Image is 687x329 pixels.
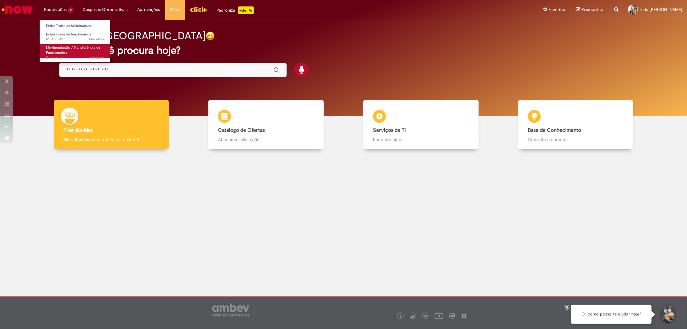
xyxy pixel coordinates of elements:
span: 19h atrás [90,55,104,60]
span: R13453062 [46,55,104,61]
img: logo_footer_youtube.png [435,312,443,320]
a: Aberto R13453062 : Movimentação / Transferência de Funcionários [40,44,110,58]
span: Despesas Corporativas [83,6,128,13]
img: logo_footer_ambev_rotulo_gray.png [212,304,249,316]
span: More [170,6,180,13]
img: logo_footer_naosei.png [461,313,467,319]
img: logo_footer_twitter.png [411,315,415,318]
a: Serviços de TI Encontre ajuda [344,100,499,150]
span: Ieda [PERSON_NAME] [640,7,682,12]
a: Exibir Todas as Solicitações [40,23,110,30]
span: Favoritos [549,6,566,13]
img: click_logo_yellow_360x200.png [190,5,207,14]
b: Serviços de TI [373,127,406,133]
img: logo_footer_facebook.png [399,315,402,318]
h2: O que você procura hoje? [59,45,627,56]
p: Encontre ajuda [373,136,469,143]
span: 14m atrás [89,37,104,42]
a: Catálogo de Ofertas Abra uma solicitação [189,100,344,150]
time: 28/08/2025 09:46:55 [89,37,104,42]
div: Oi, como posso te ajudar hoje? [571,305,652,324]
b: Base de Conhecimento [528,127,581,133]
p: +GenAi [238,6,254,14]
img: happy-face.png [205,31,215,41]
div: Padroniza [217,6,254,14]
p: Consulte e aprenda [528,136,624,143]
span: Aprovações [138,6,160,13]
a: Aberto R13456343 : Estabilidade de funcionários [40,31,110,43]
span: Movimentação / Transferência de Funcionários [46,45,100,55]
p: Abra uma solicitação [218,136,314,143]
span: Rascunhos [581,6,605,13]
button: Iniciar Conversa de Suporte [658,305,677,324]
time: 27/08/2025 15:14:13 [90,55,104,60]
a: Rascunhos [576,7,605,13]
b: Tirar dúvidas [63,127,93,133]
span: R13456343 [46,37,104,42]
h2: Bom dia, [GEOGRAPHIC_DATA] [59,30,205,42]
span: Estabilidade de funcionários [46,32,91,37]
span: 2 [68,7,73,13]
img: logo_footer_workplace.png [449,313,455,319]
img: ServiceNow [1,3,34,16]
img: logo_footer_linkedin.png [424,314,427,318]
a: Tirar dúvidas Tirar dúvidas com Lupi Assist e Gen Ai [34,100,189,150]
span: Requisições [44,6,67,13]
p: Tirar dúvidas com Lupi Assist e Gen Ai [63,136,159,143]
a: Base de Conhecimento Consulte e aprenda [498,100,653,150]
b: Catálogo de Ofertas [218,127,265,133]
ul: Requisições [39,19,110,62]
